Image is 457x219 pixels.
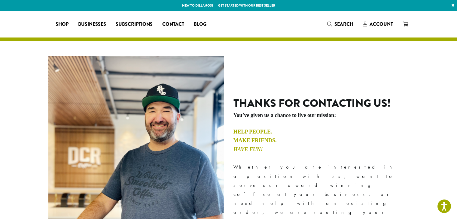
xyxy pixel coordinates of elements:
[78,21,106,28] span: Businesses
[233,146,263,152] em: Have Fun!
[233,137,409,144] h4: Make Friends.
[56,21,69,28] span: Shop
[233,97,409,110] h2: Thanks for contacting us!
[162,21,184,28] span: Contact
[233,112,409,119] h5: You’ve given us a chance to live our mission:
[322,19,358,29] a: Search
[334,21,353,28] span: Search
[194,21,206,28] span: Blog
[218,3,275,8] a: Get started with our best seller
[233,129,409,135] h4: Help People.
[370,21,393,28] span: Account
[116,21,153,28] span: Subscriptions
[51,19,73,29] a: Shop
